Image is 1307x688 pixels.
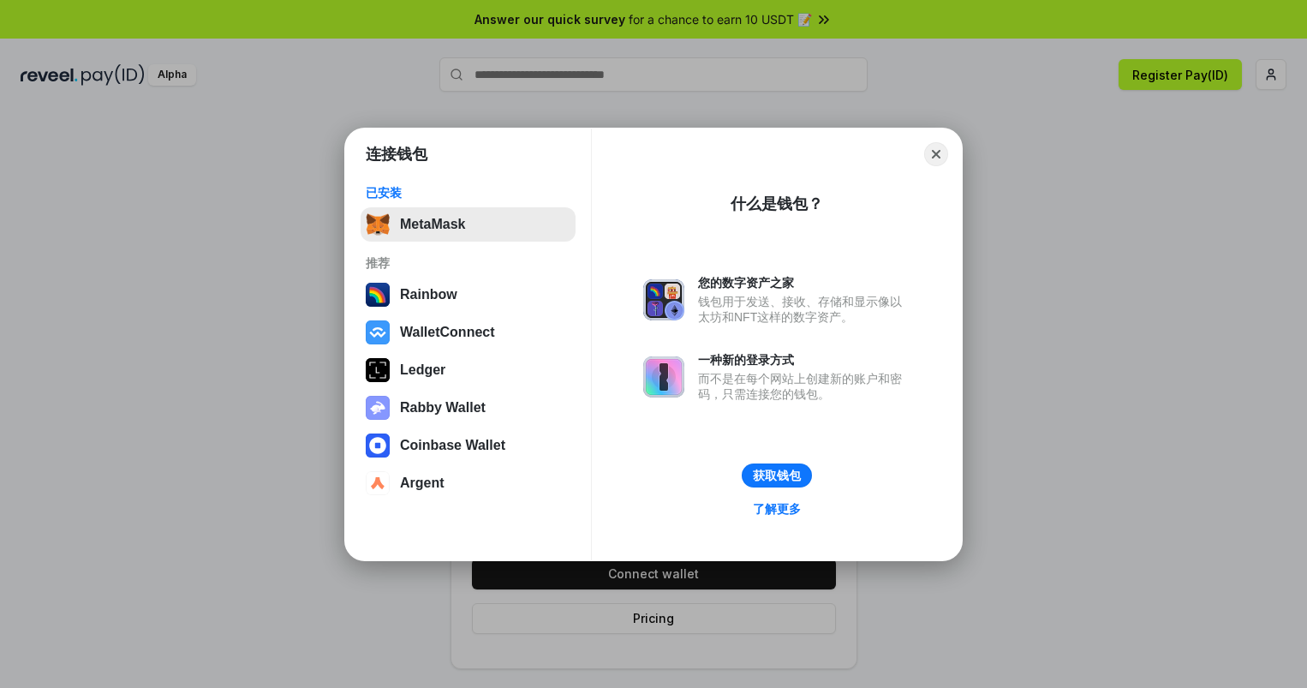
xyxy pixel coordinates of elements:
div: MetaMask [400,217,465,232]
div: 而不是在每个网站上创建新的账户和密码，只需连接您的钱包。 [698,371,910,402]
div: Rabby Wallet [400,400,486,416]
img: svg+xml,%3Csvg%20width%3D%2228%22%20height%3D%2228%22%20viewBox%3D%220%200%2028%2028%22%20fill%3D... [366,320,390,344]
div: Argent [400,476,445,491]
div: Coinbase Wallet [400,438,505,453]
div: Rainbow [400,287,457,302]
img: svg+xml,%3Csvg%20fill%3D%22none%22%20height%3D%2233%22%20viewBox%3D%220%200%2035%2033%22%20width%... [366,212,390,236]
div: 钱包用于发送、接收、存储和显示像以太坊和NFT这样的数字资产。 [698,294,910,325]
button: WalletConnect [361,315,576,350]
div: Ledger [400,362,445,378]
img: svg+xml,%3Csvg%20xmlns%3D%22http%3A%2F%2Fwww.w3.org%2F2000%2Fsvg%22%20width%3D%2228%22%20height%3... [366,358,390,382]
a: 了解更多 [743,498,811,520]
img: svg+xml,%3Csvg%20xmlns%3D%22http%3A%2F%2Fwww.w3.org%2F2000%2Fsvg%22%20fill%3D%22none%22%20viewBox... [643,279,684,320]
h1: 连接钱包 [366,144,427,165]
button: Close [924,142,948,166]
img: svg+xml,%3Csvg%20width%3D%2228%22%20height%3D%2228%22%20viewBox%3D%220%200%2028%2028%22%20fill%3D... [366,471,390,495]
button: Rainbow [361,278,576,312]
button: Coinbase Wallet [361,428,576,463]
button: MetaMask [361,207,576,242]
button: Ledger [361,353,576,387]
img: svg+xml,%3Csvg%20xmlns%3D%22http%3A%2F%2Fwww.w3.org%2F2000%2Fsvg%22%20fill%3D%22none%22%20viewBox... [366,396,390,420]
img: svg+xml,%3Csvg%20width%3D%22120%22%20height%3D%22120%22%20viewBox%3D%220%200%20120%20120%22%20fil... [366,283,390,307]
button: 获取钱包 [742,464,812,488]
div: 一种新的登录方式 [698,352,910,368]
div: 了解更多 [753,501,801,517]
div: 获取钱包 [753,468,801,483]
div: 什么是钱包？ [731,194,823,214]
div: 已安装 [366,185,570,200]
img: svg+xml,%3Csvg%20xmlns%3D%22http%3A%2F%2Fwww.w3.org%2F2000%2Fsvg%22%20fill%3D%22none%22%20viewBox... [643,356,684,398]
div: 推荐 [366,255,570,271]
button: Rabby Wallet [361,391,576,425]
div: WalletConnect [400,325,495,340]
div: 您的数字资产之家 [698,275,910,290]
button: Argent [361,466,576,500]
img: svg+xml,%3Csvg%20width%3D%2228%22%20height%3D%2228%22%20viewBox%3D%220%200%2028%2028%22%20fill%3D... [366,434,390,458]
